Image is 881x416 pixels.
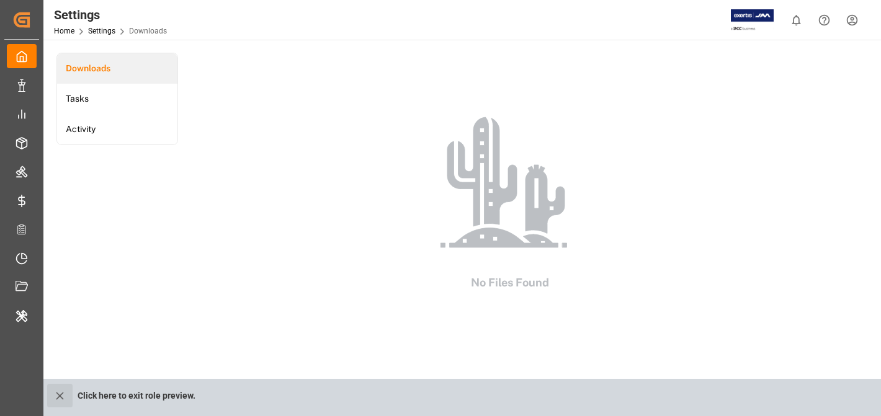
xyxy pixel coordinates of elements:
[57,84,177,114] a: Tasks
[88,27,115,35] a: Settings
[810,6,838,34] button: Help Center
[54,6,167,24] div: Settings
[417,274,603,291] h2: No Files Found
[57,114,177,144] a: Activity
[47,384,73,407] button: close role preview
[57,53,177,84] a: Downloads
[78,384,195,407] p: Click here to exit role preview.
[54,27,74,35] a: Home
[731,9,774,31] img: Exertis%20JAM%20-%20Email%20Logo.jpg_1722504956.jpg
[782,6,810,34] button: show 0 new notifications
